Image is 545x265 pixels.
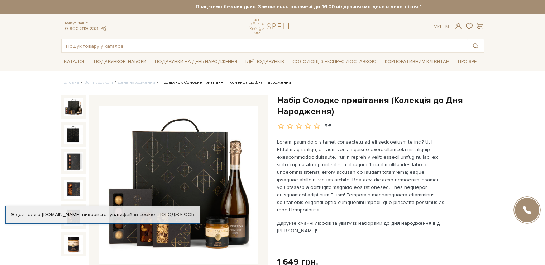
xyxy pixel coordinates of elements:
[250,19,295,34] a: logo
[277,219,445,234] p: Даруйте смачні любов та увагу із наборами до дня народження від [PERSON_NAME]!
[290,56,379,68] a: Солодощі з експрес-доставкою
[440,24,441,30] span: |
[64,235,83,254] img: Набір Солодке привітання (Колекція до Дня Народження)
[152,56,240,68] span: Подарунки на День народження
[443,24,449,30] a: En
[382,56,453,68] a: Корпоративним клієнтам
[455,56,484,68] span: Про Spell
[61,56,89,68] span: Каталог
[277,138,445,214] p: Lorem ipsum dolo sitamet consectetu ad eli seddoeiusm te inci? Ut l Etdol magnaaliqu, en adm veni...
[62,39,467,52] input: Пошук товару у каталозі
[61,80,79,85] a: Головна
[64,125,83,144] img: Набір Солодке привітання (Колекція до Дня Народження)
[64,98,83,116] img: Набір Солодке привітання (Колекція до Дня Народження)
[6,211,200,218] div: Я дозволяю [DOMAIN_NAME] використовувати
[325,123,332,130] div: 5/5
[277,95,484,117] h1: Набір Солодке привітання (Колекція до Дня Народження)
[84,80,113,85] a: Вся продукція
[118,80,155,85] a: День народження
[467,39,484,52] button: Пошук товару у каталозі
[155,79,291,86] li: Подарунок Солодке привітання - Колекція до Дня Народження
[100,25,107,32] a: telegram
[158,211,194,218] a: Погоджуюсь
[91,56,149,68] span: Подарункові набори
[434,24,449,30] div: Ук
[65,21,107,25] span: Консультація:
[123,211,155,218] a: файли cookie
[99,106,258,264] img: Набір Солодке привітання (Колекція до Дня Народження)
[243,56,287,68] span: Ідеї подарунків
[64,152,83,171] img: Набір Солодке привітання (Колекція до Дня Народження)
[65,25,98,32] a: 0 800 319 233
[64,180,83,199] img: Набір Солодке привітання (Колекція до Дня Народження)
